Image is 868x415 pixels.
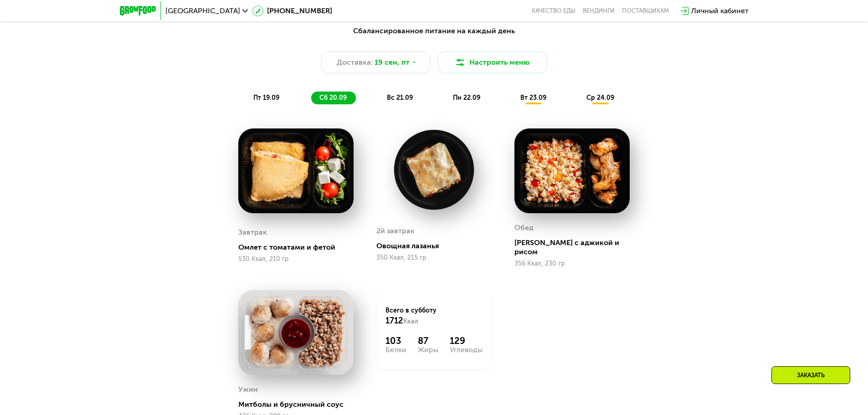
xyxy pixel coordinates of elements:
[403,318,418,325] span: Ккал
[238,400,361,409] div: Митболы и брусничный соус
[385,346,406,354] div: Белки
[514,238,637,256] div: [PERSON_NAME] с аджикой и рисом
[438,51,547,73] button: Настроить меню
[514,221,534,235] div: Обед
[375,57,410,68] span: 19 сен, пт
[164,26,704,37] div: Сбалансированное питание на каждый день
[418,335,438,346] div: 87
[586,94,614,102] span: ср 24.09
[252,5,332,16] a: [PHONE_NUMBER]
[532,7,575,15] a: Качество еды
[376,241,499,251] div: Овощная лазанья
[520,94,546,102] span: вт 23.09
[385,306,483,326] div: Всего в субботу
[376,224,415,238] div: 2й завтрак
[385,335,406,346] div: 103
[514,260,630,267] div: 356 Ккал, 230 гр
[253,94,279,102] span: пт 19.09
[385,316,403,326] span: 1712
[450,335,483,346] div: 129
[376,254,492,261] div: 350 Ккал, 215 гр
[691,5,749,16] div: Личный кабинет
[387,94,413,102] span: вс 21.09
[418,346,438,354] div: Жиры
[771,366,850,384] div: Заказать
[337,57,373,68] span: Доставка:
[238,256,354,263] div: 530 Ккал, 210 гр
[622,7,669,15] div: поставщикам
[238,243,361,252] div: Омлет с томатами и фетой
[165,7,240,15] span: [GEOGRAPHIC_DATA]
[319,94,347,102] span: сб 20.09
[238,383,258,396] div: Ужин
[450,346,483,354] div: Углеводы
[453,94,480,102] span: пн 22.09
[583,7,615,15] a: Вендинги
[238,225,267,239] div: Завтрак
